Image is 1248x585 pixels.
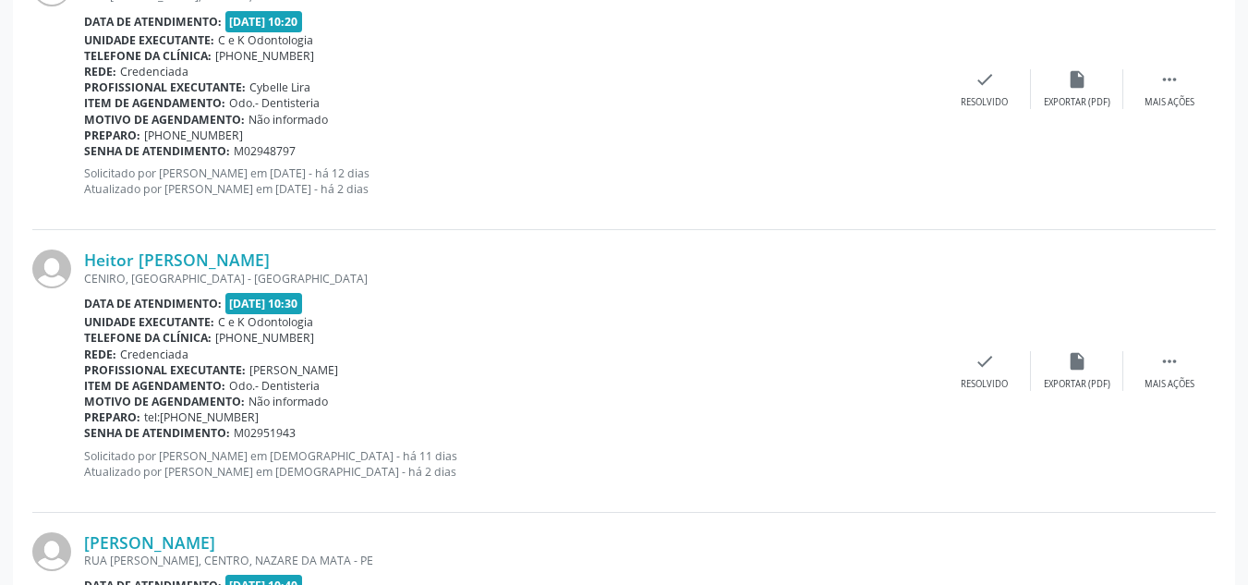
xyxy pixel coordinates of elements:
[84,394,245,409] b: Motivo de agendamento:
[84,271,939,286] div: CENIRO, [GEOGRAPHIC_DATA] - [GEOGRAPHIC_DATA]
[144,128,243,143] span: [PHONE_NUMBER]
[1067,69,1087,90] i: insert_drive_file
[248,112,328,128] span: Não informado
[84,330,212,346] b: Telefone da clínica:
[84,448,939,480] p: Solicitado por [PERSON_NAME] em [DEMOGRAPHIC_DATA] - há 11 dias Atualizado por [PERSON_NAME] em [...
[84,362,246,378] b: Profissional executante:
[225,293,303,314] span: [DATE] 10:30
[229,378,320,394] span: Odo.- Dentisteria
[84,165,939,197] p: Solicitado por [PERSON_NAME] em [DATE] - há 12 dias Atualizado por [PERSON_NAME] em [DATE] - há 2...
[84,95,225,111] b: Item de agendamento:
[975,69,995,90] i: check
[248,394,328,409] span: Não informado
[218,314,313,330] span: C e K Odontologia
[234,143,296,159] span: M02948797
[975,351,995,372] i: check
[84,314,214,330] b: Unidade executante:
[961,378,1008,391] div: Resolvido
[234,425,296,441] span: M02951943
[84,48,212,64] b: Telefone da clínica:
[120,347,188,362] span: Credenciada
[1145,96,1194,109] div: Mais ações
[1044,378,1110,391] div: Exportar (PDF)
[84,553,939,568] div: RUA [PERSON_NAME], CENTRO, NAZARE DA MATA - PE
[1159,69,1180,90] i: 
[32,250,71,288] img: img
[84,532,215,553] a: [PERSON_NAME]
[84,425,230,441] b: Senha de atendimento:
[1145,378,1194,391] div: Mais ações
[84,250,270,270] a: Heitor [PERSON_NAME]
[225,11,303,32] span: [DATE] 10:20
[1044,96,1110,109] div: Exportar (PDF)
[84,112,245,128] b: Motivo de agendamento:
[84,64,116,79] b: Rede:
[1159,351,1180,372] i: 
[961,96,1008,109] div: Resolvido
[249,362,338,378] span: [PERSON_NAME]
[229,95,320,111] span: Odo.- Dentisteria
[84,14,222,30] b: Data de atendimento:
[32,532,71,571] img: img
[1067,351,1087,372] i: insert_drive_file
[249,79,310,95] span: Cybelle Lira
[84,378,225,394] b: Item de agendamento:
[218,32,313,48] span: C e K Odontologia
[84,143,230,159] b: Senha de atendimento:
[215,330,314,346] span: [PHONE_NUMBER]
[215,48,314,64] span: [PHONE_NUMBER]
[120,64,188,79] span: Credenciada
[84,79,246,95] b: Profissional executante:
[84,347,116,362] b: Rede:
[84,409,140,425] b: Preparo:
[84,128,140,143] b: Preparo:
[84,32,214,48] b: Unidade executante:
[144,409,259,425] span: tel:[PHONE_NUMBER]
[84,296,222,311] b: Data de atendimento:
